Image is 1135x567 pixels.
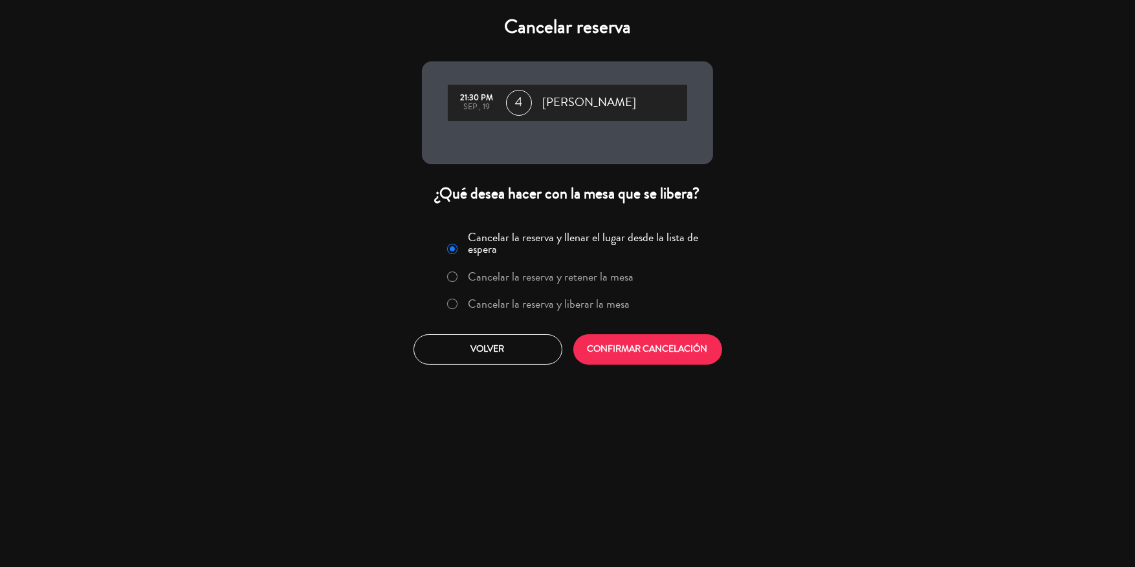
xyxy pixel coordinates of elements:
span: [PERSON_NAME] [542,93,636,112]
label: Cancelar la reserva y llenar el lugar desde la lista de espera [468,231,705,255]
div: 21:30 PM [454,94,500,103]
div: ¿Qué desea hacer con la mesa que se libera? [422,184,713,204]
label: Cancelar la reserva y liberar la mesa [468,298,630,310]
h4: Cancelar reserva [422,16,713,39]
button: CONFIRMAR CANCELACIÓN [573,334,722,365]
label: Cancelar la reserva y retener la mesa [468,271,634,283]
button: Volver [413,334,562,365]
span: 4 [506,90,532,116]
div: sep., 19 [454,103,500,112]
